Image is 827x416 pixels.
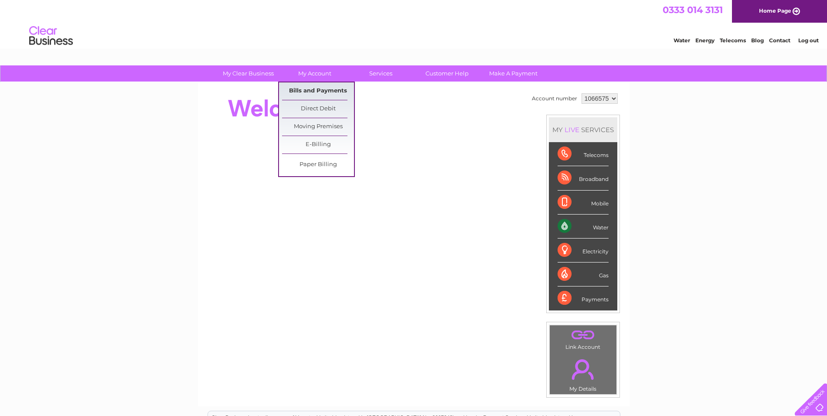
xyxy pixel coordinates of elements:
[558,239,609,263] div: Electricity
[798,37,819,44] a: Log out
[29,23,73,49] img: logo.png
[558,263,609,286] div: Gas
[549,352,617,395] td: My Details
[558,142,609,166] div: Telecoms
[695,37,715,44] a: Energy
[530,91,579,106] td: Account number
[477,65,549,82] a: Make A Payment
[720,37,746,44] a: Telecoms
[279,65,351,82] a: My Account
[558,166,609,190] div: Broadband
[282,118,354,136] a: Moving Premises
[552,354,614,385] a: .
[549,325,617,352] td: Link Account
[411,65,483,82] a: Customer Help
[345,65,417,82] a: Services
[769,37,790,44] a: Contact
[558,215,609,239] div: Water
[282,136,354,153] a: E-Billing
[674,37,690,44] a: Water
[282,100,354,118] a: Direct Debit
[212,65,284,82] a: My Clear Business
[663,4,723,15] a: 0333 014 3131
[558,191,609,215] div: Mobile
[563,126,581,134] div: LIVE
[549,117,617,142] div: MY SERVICES
[282,82,354,100] a: Bills and Payments
[208,5,620,42] div: Clear Business is a trading name of Verastar Limited (registered in [GEOGRAPHIC_DATA] No. 3667643...
[552,327,614,343] a: .
[282,156,354,174] a: Paper Billing
[558,286,609,310] div: Payments
[751,37,764,44] a: Blog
